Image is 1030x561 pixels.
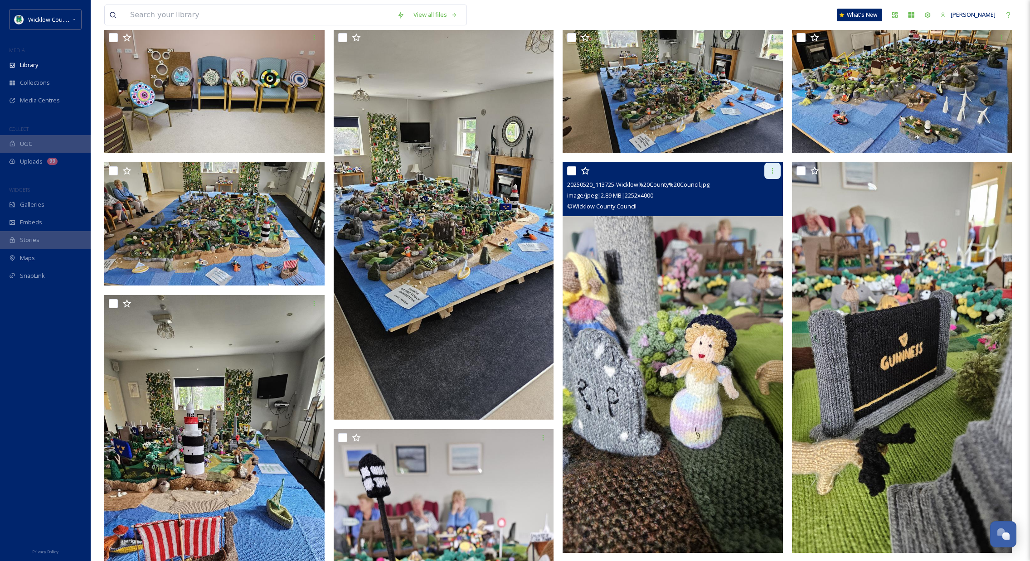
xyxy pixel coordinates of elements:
span: [PERSON_NAME] [951,10,996,19]
img: download%20(9).png [15,15,24,24]
img: 20250520_113725-Wicklow%20County%20Council.jpg [563,162,783,553]
img: 20250520_122935-Wicklow%20County%20Council.jpg [104,29,325,153]
img: 20250520_113854-Wicklow%20County%20Council.jpg [563,29,783,153]
img: 20250520_113720-Wicklow%20County%20Council.jpg [792,162,1012,553]
span: SnapLink [20,271,45,280]
a: View all files [409,6,462,24]
span: Collections [20,78,50,87]
span: 20250520_113725-Wicklow%20County%20Council.jpg [567,180,709,189]
img: 20250520_113843-Wicklow%20County%20Council.jpg [104,162,325,286]
span: Uploads [20,157,43,166]
div: 99 [47,158,58,165]
span: Privacy Policy [32,549,58,555]
span: Maps [20,254,35,262]
span: Galleries [20,200,44,209]
img: 20250520_113810-Wicklow%20County%20Council.jpg [792,29,1012,153]
input: Search your library [126,5,393,25]
span: MEDIA [9,47,25,53]
span: WIDGETS [9,186,30,193]
span: COLLECT [9,126,29,132]
span: Wicklow County Council [28,15,92,24]
span: Embeds [20,218,42,227]
span: © Wicklow County Council [567,202,636,210]
img: 20250520_113857-Wicklow%20County%20Council.jpg [334,29,554,420]
a: Privacy Policy [32,546,58,556]
span: Media Centres [20,96,60,105]
span: image/jpeg | 2.89 MB | 2252 x 4000 [567,191,653,199]
span: Library [20,61,38,69]
span: Stories [20,236,39,244]
a: [PERSON_NAME] [936,6,1000,24]
button: Open Chat [990,521,1016,547]
span: UGC [20,140,32,148]
a: What's New [837,9,882,21]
